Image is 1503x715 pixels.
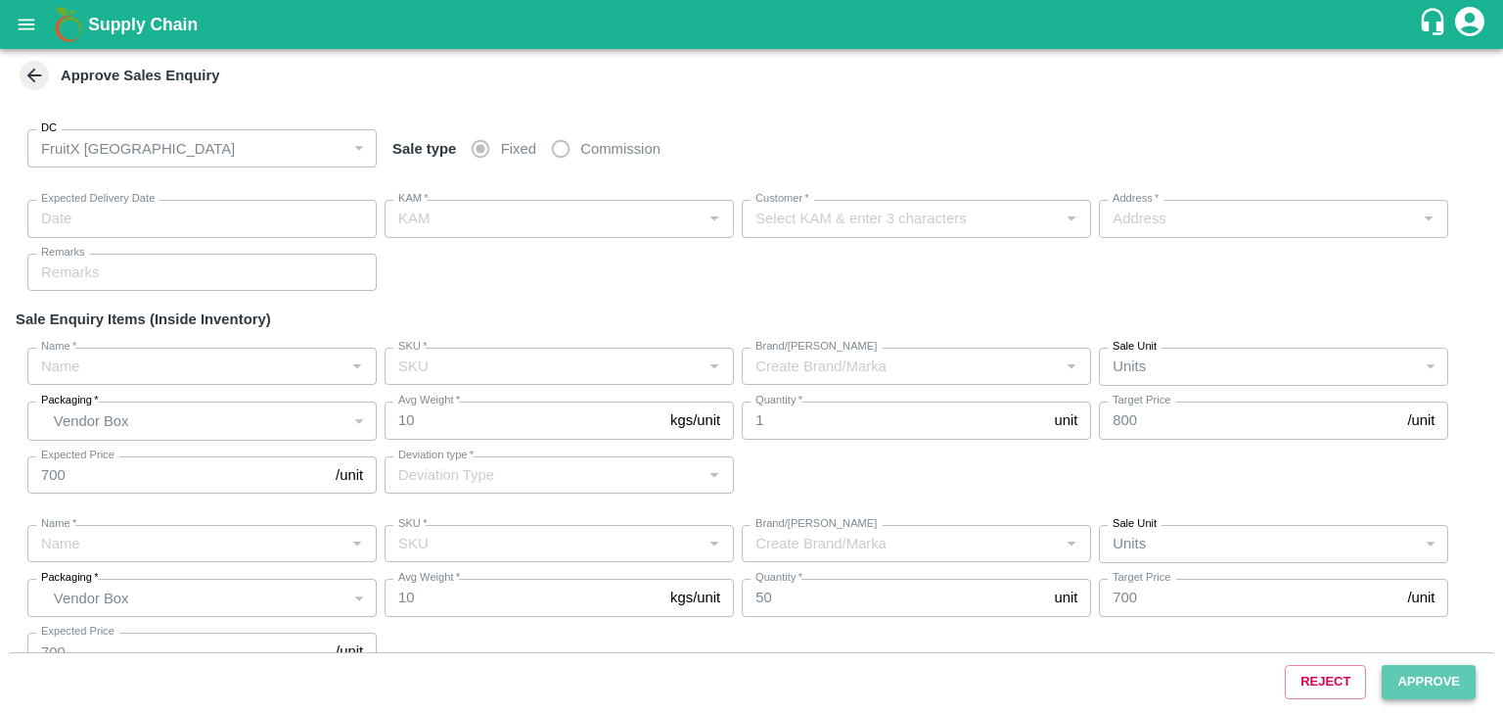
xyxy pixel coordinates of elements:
[390,206,696,231] input: KAM
[1113,191,1159,207] label: Address
[748,206,1053,231] input: Select KAM & enter 3 characters
[41,448,114,463] label: Expected Price
[4,2,49,47] button: open drawer
[755,339,877,355] label: Brand/[PERSON_NAME]
[385,141,464,157] span: Sale type
[1113,516,1157,532] label: Sale Unit
[748,354,1053,379] input: Create Brand/Marka
[670,587,720,608] p: kgs/unit
[742,579,1046,616] input: 0.0
[49,5,88,44] img: logo
[41,393,99,408] label: Packaging
[1105,206,1410,231] input: Address
[88,15,198,34] b: Supply Chain
[398,570,460,586] label: Avg Weight
[41,624,114,640] label: Expected Price
[385,402,662,439] input: 0.0
[390,354,696,379] input: SKU
[1113,339,1157,355] label: Sale Unit
[1407,587,1435,608] p: /unit
[41,120,57,136] label: DC
[398,393,460,408] label: Avg Weight
[670,409,720,431] p: kgs/unit
[54,588,345,609] p: Vendor Box
[41,570,99,586] label: Packaging
[1407,409,1435,431] p: /unit
[742,402,1046,439] input: 0.0
[580,138,660,160] span: Commission
[41,245,85,261] label: Remarks
[398,191,429,207] label: KAM
[16,311,271,327] strong: Sale Enquiry Items (Inside Inventory)
[755,516,877,532] label: Brand/[PERSON_NAME]
[1113,393,1170,408] label: Target Price
[398,339,427,355] label: SKU
[27,200,363,237] input: Choose date, selected date is Sep 15, 2025
[41,138,235,160] p: FruitX [GEOGRAPHIC_DATA]
[33,354,339,379] input: Name
[501,138,536,160] span: Fixed
[390,462,696,488] input: Deviation Type
[336,464,363,486] p: /unit
[1113,533,1146,554] p: Units
[33,531,339,556] input: Name
[61,68,220,83] strong: Approve Sales Enquiry
[1113,570,1170,586] label: Target Price
[755,191,809,207] label: Customer
[1054,587,1077,608] p: unit
[755,570,802,586] label: Quantity
[336,641,363,662] p: /unit
[1054,409,1077,431] p: unit
[1418,7,1452,42] div: customer-support
[1452,4,1487,45] div: account of current user
[41,339,76,355] label: Name
[398,448,474,463] label: Deviation type
[41,516,76,532] label: Name
[41,191,155,207] label: Expected Delivery Date
[385,579,662,616] input: 0.0
[398,516,427,532] label: SKU
[88,11,1418,38] a: Supply Chain
[390,531,696,556] input: SKU
[54,410,345,432] p: Vendor Box
[27,254,377,291] input: Remarks
[748,531,1053,556] input: Create Brand/Marka
[1285,665,1366,699] button: Reject
[1113,356,1146,377] p: Units
[755,393,802,408] label: Quantity
[1382,665,1476,699] button: Approve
